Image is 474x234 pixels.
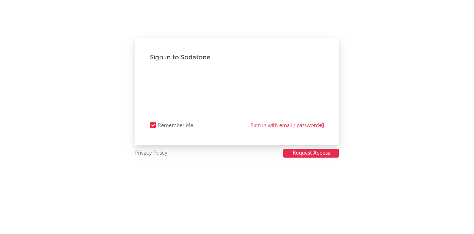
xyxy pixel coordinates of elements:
a: Request Access [283,149,339,158]
div: Sign in to Sodatone [150,53,324,62]
div: Remember Me [158,121,193,130]
button: Request Access [283,149,339,158]
a: Sign in with email / password [251,121,324,130]
a: Privacy Policy [135,149,167,158]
